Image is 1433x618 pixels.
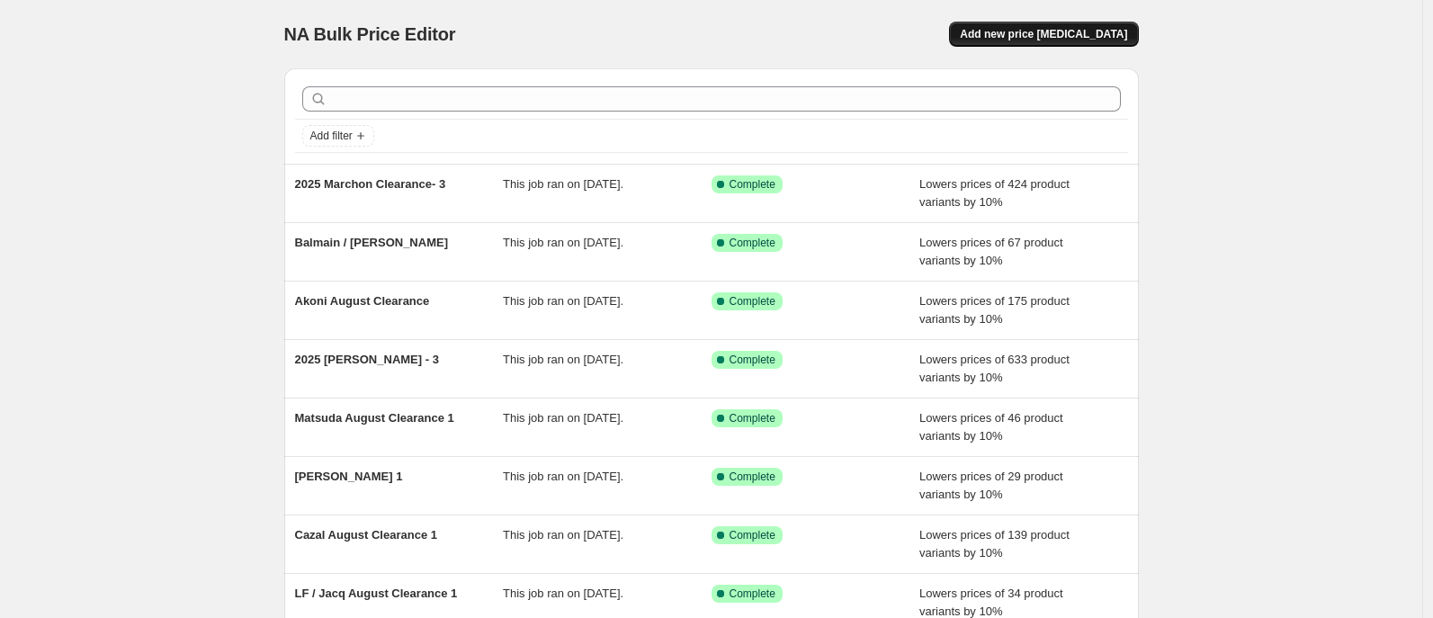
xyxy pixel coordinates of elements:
span: [PERSON_NAME] 1 [295,470,403,483]
span: Lowers prices of 29 product variants by 10% [919,470,1063,501]
span: Complete [730,353,775,367]
span: This job ran on [DATE]. [503,177,623,191]
span: LF / Jacq August Clearance 1 [295,587,458,600]
span: 2025 [PERSON_NAME] - 3 [295,353,439,366]
span: Complete [730,411,775,425]
span: Lowers prices of 424 product variants by 10% [919,177,1070,209]
span: Lowers prices of 67 product variants by 10% [919,236,1063,267]
span: Lowers prices of 175 product variants by 10% [919,294,1070,326]
span: Lowers prices of 633 product variants by 10% [919,353,1070,384]
span: Complete [730,294,775,309]
span: This job ran on [DATE]. [503,411,623,425]
span: Matsuda August Clearance 1 [295,411,454,425]
span: This job ran on [DATE]. [503,470,623,483]
span: Akoni August Clearance [295,294,430,308]
span: NA Bulk Price Editor [284,24,456,44]
span: Complete [730,470,775,484]
span: Lowers prices of 46 product variants by 10% [919,411,1063,443]
span: 2025 Marchon Clearance- 3 [295,177,446,191]
span: This job ran on [DATE]. [503,294,623,308]
button: Add new price [MEDICAL_DATA] [949,22,1138,47]
span: Add filter [310,129,353,143]
span: This job ran on [DATE]. [503,236,623,249]
span: This job ran on [DATE]. [503,587,623,600]
span: Complete [730,236,775,250]
span: Add new price [MEDICAL_DATA] [960,27,1127,41]
span: Complete [730,528,775,542]
span: Balmain / [PERSON_NAME] [295,236,448,249]
span: Complete [730,587,775,601]
span: Cazal August Clearance 1 [295,528,437,542]
span: This job ran on [DATE]. [503,528,623,542]
span: Complete [730,177,775,192]
button: Add filter [302,125,374,147]
span: This job ran on [DATE]. [503,353,623,366]
span: Lowers prices of 139 product variants by 10% [919,528,1070,560]
span: Lowers prices of 34 product variants by 10% [919,587,1063,618]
